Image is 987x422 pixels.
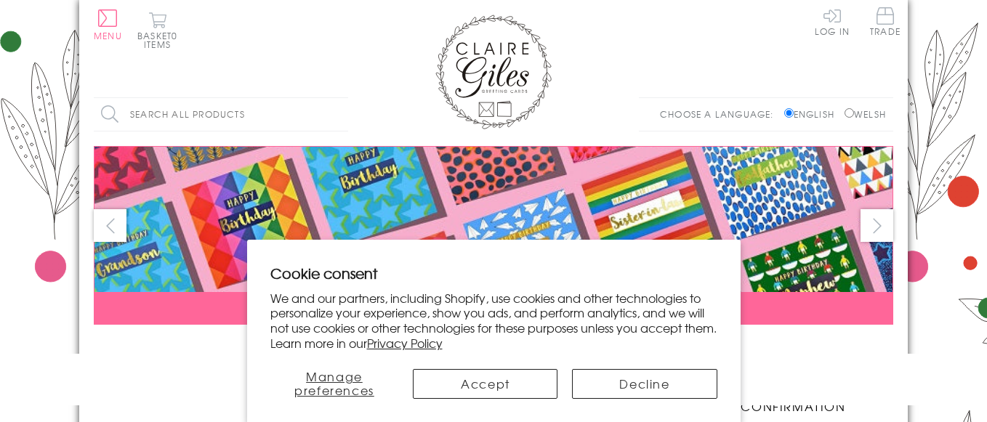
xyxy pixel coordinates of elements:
[815,7,850,36] a: Log In
[784,107,842,121] label: English
[660,107,781,121] p: Choose a language:
[572,369,717,399] button: Decline
[870,7,901,36] span: Trade
[144,29,177,51] span: 0 items
[94,336,893,358] div: Carousel Pagination
[94,29,122,42] span: Menu
[861,209,893,242] button: next
[270,291,717,351] p: We and our partners, including Shopify, use cookies and other technologies to personalize your ex...
[845,107,886,121] label: Welsh
[137,12,177,49] button: Basket0 items
[94,9,122,40] button: Menu
[94,209,126,242] button: prev
[294,368,374,399] span: Manage preferences
[784,108,794,118] input: English
[845,108,854,118] input: Welsh
[270,369,398,399] button: Manage preferences
[413,369,557,399] button: Accept
[270,263,717,283] h2: Cookie consent
[367,334,443,352] a: Privacy Policy
[870,7,901,38] a: Trade
[435,15,552,129] img: Claire Giles Greetings Cards
[334,98,348,131] input: Search
[94,98,348,131] input: Search all products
